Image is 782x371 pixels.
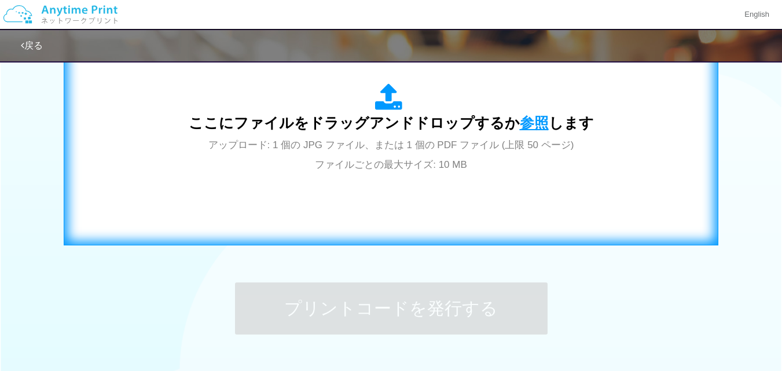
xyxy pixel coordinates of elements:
[520,115,549,131] span: 参照
[208,139,574,170] span: アップロード: 1 個の JPG ファイル、または 1 個の PDF ファイル (上限 50 ページ) ファイルごとの最大サイズ: 10 MB
[235,282,548,335] button: プリントコードを発行する
[21,41,43,50] a: 戻る
[189,115,594,131] span: ここにファイルをドラッグアンドドロップするか します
